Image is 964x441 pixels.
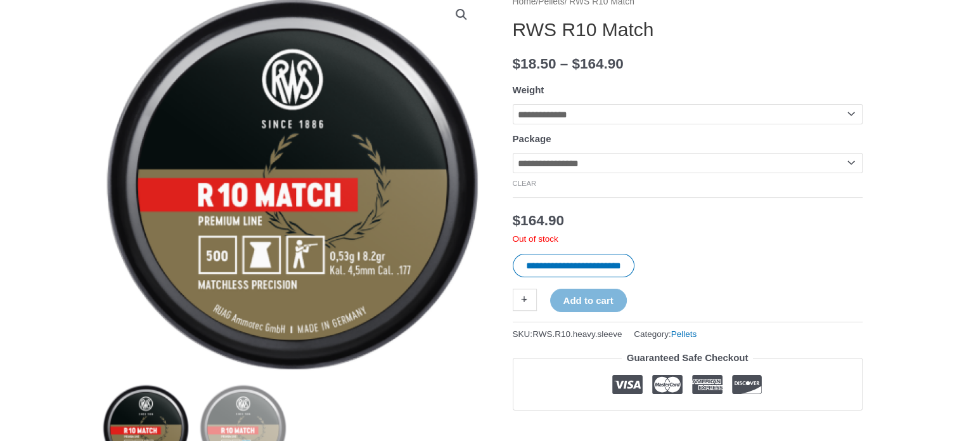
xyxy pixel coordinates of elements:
[513,326,622,342] span: SKU:
[513,213,521,228] span: $
[634,326,697,342] span: Category:
[513,234,863,245] p: Out of stock
[513,420,863,435] iframe: Customer reviews powered by Trustpilot
[513,56,521,72] span: $
[513,213,564,228] bdi: 164.90
[513,133,551,144] label: Package
[572,56,623,72] bdi: 164.90
[450,3,473,26] a: View full-screen image gallery
[550,289,627,312] button: Add to cart
[622,349,754,367] legend: Guaranteed Safe Checkout
[532,329,622,339] span: RWS.R10.heavy.sleeve
[513,289,537,311] a: +
[513,18,863,41] h1: RWS R10 Match
[513,56,556,72] bdi: 18.50
[513,84,544,95] label: Weight
[572,56,580,72] span: $
[671,329,697,339] a: Pellets
[513,180,537,187] a: Clear options
[560,56,569,72] span: –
